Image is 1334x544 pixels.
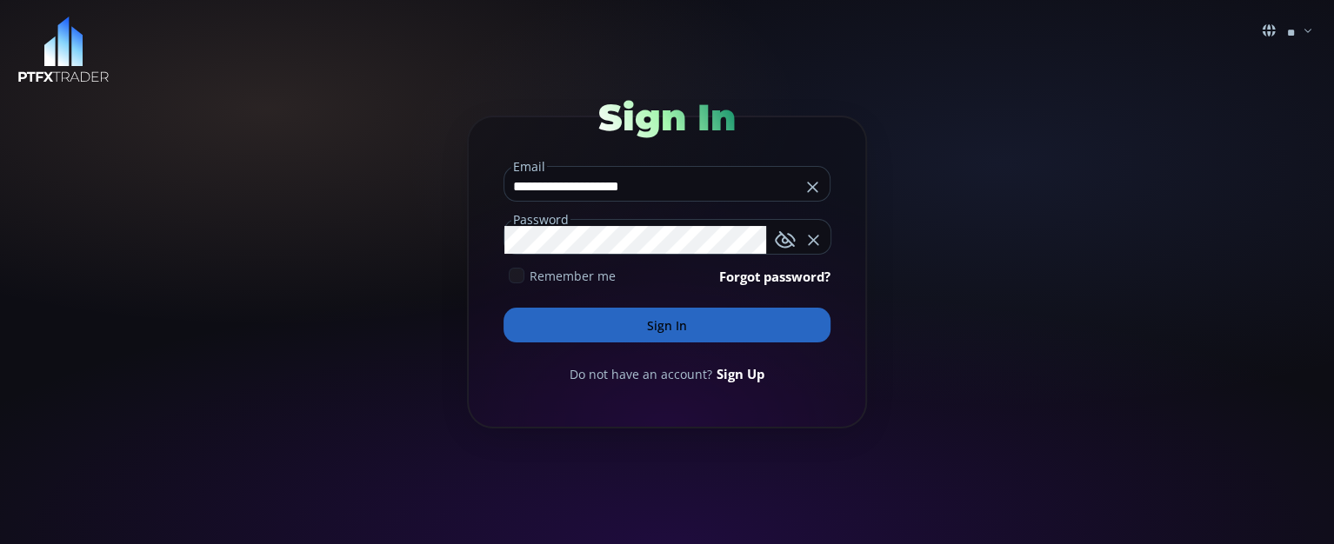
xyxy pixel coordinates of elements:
[719,267,830,286] a: Forgot password?
[504,364,830,383] div: Do not have an account?
[504,308,830,342] button: Sign In
[17,17,110,83] img: LOGO
[530,267,616,285] span: Remember me
[598,95,736,140] span: Sign In
[717,364,764,383] a: Sign Up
